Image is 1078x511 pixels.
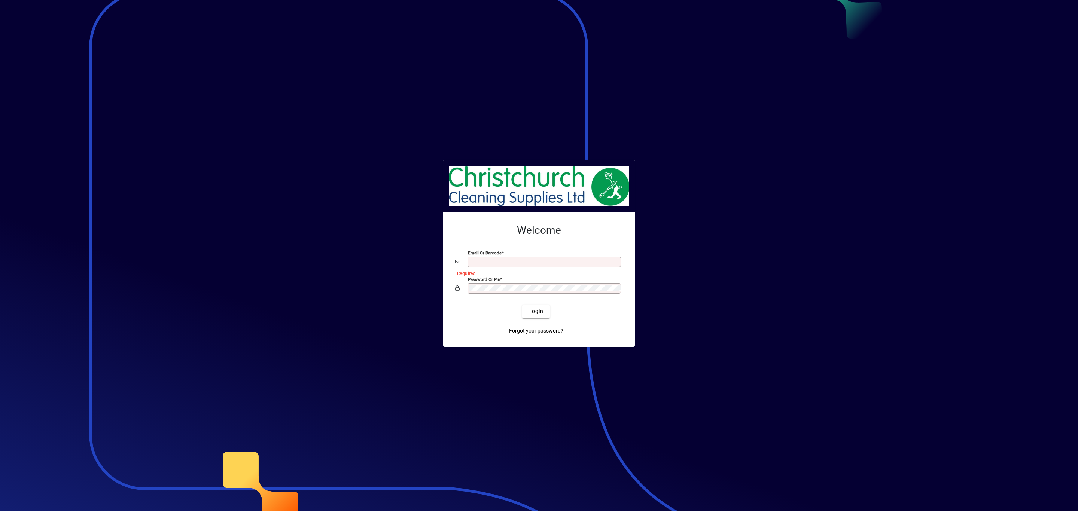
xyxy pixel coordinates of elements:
[468,250,502,255] mat-label: Email or Barcode
[455,224,623,237] h2: Welcome
[457,269,617,277] mat-error: Required
[509,327,563,335] span: Forgot your password?
[528,307,543,315] span: Login
[506,324,566,338] a: Forgot your password?
[468,276,500,282] mat-label: Password or Pin
[522,305,549,318] button: Login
